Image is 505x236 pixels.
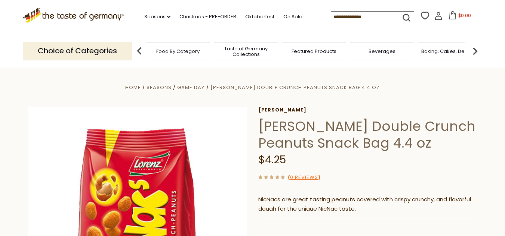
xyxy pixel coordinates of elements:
[369,48,395,54] a: Beverages
[144,13,170,21] a: Seasons
[444,11,476,22] button: $0.00
[156,48,200,54] a: Food By Category
[421,48,479,54] a: Baking, Cakes, Desserts
[258,152,286,167] span: $4.25
[179,13,236,21] a: Christmas - PRE-ORDER
[288,174,320,181] span: ( )
[210,84,380,91] a: [PERSON_NAME] Double Crunch Peanuts Snack Bag 4.4 oz
[290,174,318,182] a: 0 Reviews
[468,44,483,59] img: next arrow
[292,48,336,54] a: Featured Products
[283,13,302,21] a: On Sale
[245,13,274,21] a: Oktoberfest
[177,84,204,91] a: Game Day
[147,84,172,91] a: Seasons
[23,42,132,60] p: Choice of Categories
[458,12,471,19] span: $0.00
[216,46,276,57] a: Taste of Germany Collections
[258,118,477,151] h1: [PERSON_NAME] Double Crunch Peanuts Snack Bag 4.4 oz
[125,84,141,91] a: Home
[258,107,477,113] a: [PERSON_NAME]
[132,44,147,59] img: previous arrow
[258,195,477,214] p: NicNacs are great tasting peanuts covered with crispy crunchy, and flavorful dough for the unique...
